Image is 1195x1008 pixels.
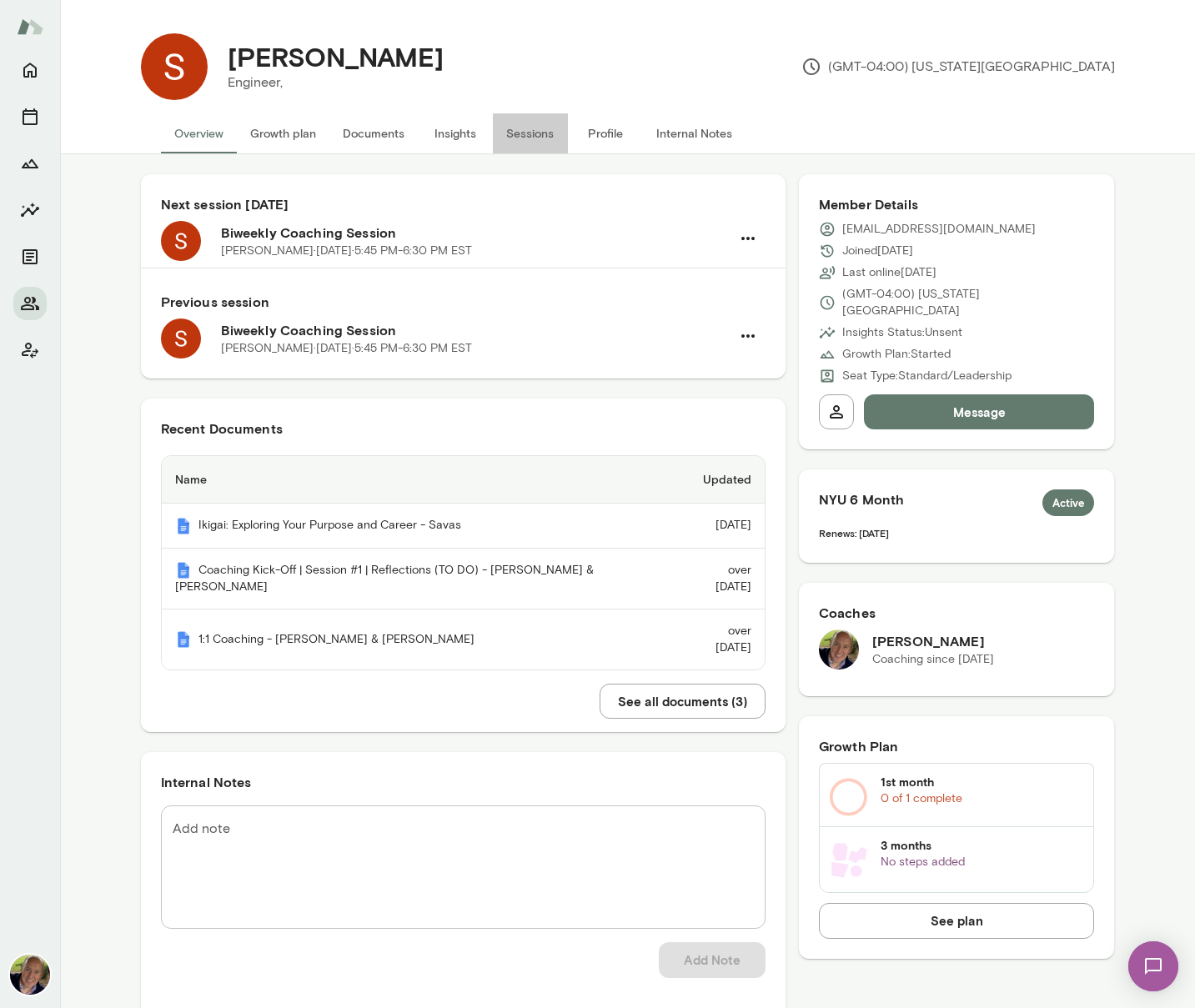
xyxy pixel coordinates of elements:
[13,240,47,273] button: Documents
[228,41,444,73] h4: [PERSON_NAME]
[676,504,765,549] td: [DATE]
[801,57,1115,77] p: (GMT-04:00) [US_STATE][GEOGRAPHIC_DATA]
[819,194,1095,214] h6: Member Details
[1042,495,1095,512] span: Active
[819,489,1095,516] h6: NYU 6 Month
[819,527,889,539] span: Renews: [DATE]
[676,456,765,504] th: Updated
[819,736,1095,756] h6: Growth Plan
[237,113,329,153] button: Growth plan
[175,631,192,648] img: Mento
[161,772,766,792] h6: Internal Notes
[161,419,766,439] h6: Recent Documents
[221,243,472,259] p: [PERSON_NAME] · [DATE] · 5:45 PM-6:30 PM EST
[329,113,418,153] button: Documents
[872,651,994,668] p: Coaching since [DATE]
[493,113,568,153] button: Sessions
[881,854,1084,870] p: No steps added
[842,324,962,341] p: Insights Status: Unsent
[842,368,1012,384] p: Seat Type: Standard/Leadership
[676,609,765,669] td: over [DATE]
[872,631,994,651] h6: [PERSON_NAME]
[13,333,47,367] button: Client app
[819,603,1095,623] h6: Coaches
[161,292,766,312] h6: Previous session
[221,223,731,243] h6: Biweekly Coaching Session
[13,287,47,320] button: Members
[162,549,676,610] th: Coaching Kick-Off | Session #1 | Reflections (TO DO) - [PERSON_NAME] & [PERSON_NAME]
[881,837,1084,854] h6: 3 months
[600,684,766,719] button: See all documents (3)
[819,629,859,669] img: David McPherson
[175,518,192,534] img: Mento
[10,955,50,995] img: David McPherson
[162,456,676,504] th: Name
[842,264,936,281] p: Last online [DATE]
[228,73,444,93] p: Engineer,
[881,790,1084,807] p: 0 of 1 complete
[842,346,951,363] p: Growth Plan: Started
[842,221,1036,238] p: [EMAIL_ADDRESS][DOMAIN_NAME]
[842,243,913,259] p: Joined [DATE]
[13,193,47,227] button: Insights
[676,549,765,610] td: over [DATE]
[161,113,237,153] button: Overview
[161,194,766,214] h6: Next session [DATE]
[418,113,493,153] button: Insights
[819,903,1095,938] button: See plan
[881,774,1084,790] h6: 1st month
[643,113,746,153] button: Internal Notes
[13,147,47,180] button: Growth Plan
[221,320,731,340] h6: Biweekly Coaching Session
[162,609,676,669] th: 1:1 Coaching - [PERSON_NAME] & [PERSON_NAME]
[221,340,472,357] p: [PERSON_NAME] · [DATE] · 5:45 PM-6:30 PM EST
[864,394,1095,429] button: Message
[13,100,47,133] button: Sessions
[842,286,1095,319] p: (GMT-04:00) [US_STATE][GEOGRAPHIC_DATA]
[141,33,208,100] img: Savas Konstadinidis
[175,562,192,579] img: Mento
[568,113,643,153] button: Profile
[162,504,676,549] th: Ikigai: Exploring Your Purpose and Career - Savas
[17,11,43,43] img: Mento
[13,53,47,87] button: Home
